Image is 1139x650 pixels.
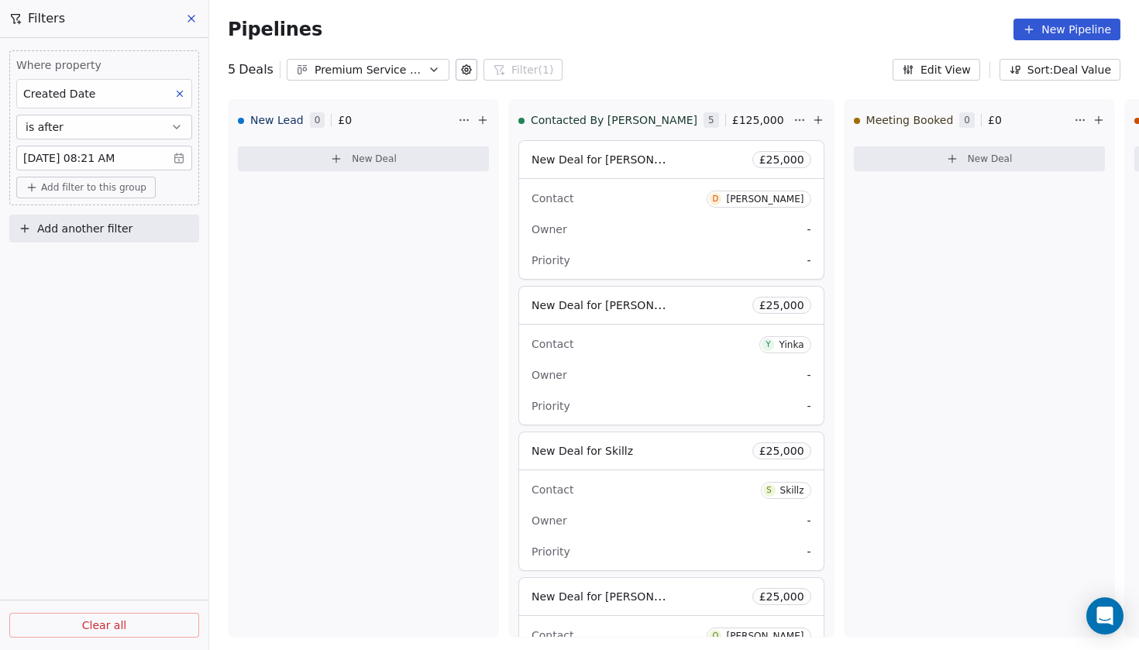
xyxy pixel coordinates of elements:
[1013,19,1120,40] button: New Pipeline
[726,194,803,205] div: [PERSON_NAME]
[238,100,455,140] div: New Lead0£0
[532,297,695,312] span: New Deal for [PERSON_NAME]
[239,60,274,79] span: Deals
[518,432,824,571] div: New Deal for Skillz£25,000ContactSSkillzOwner-Priority-
[532,152,695,167] span: New Deal for [PERSON_NAME]
[338,112,352,128] span: £ 0
[766,484,771,497] div: S
[228,60,274,79] div: 5
[988,112,1002,128] span: £ 0
[532,589,695,604] span: New Deal for [PERSON_NAME]
[23,150,115,166] span: [DATE] 08:21 AM
[532,400,570,412] span: Priority
[854,100,1071,140] div: Meeting Booked0£0
[807,398,811,414] span: -
[807,367,811,383] span: -
[713,193,719,205] div: D
[532,483,573,496] span: Contact
[704,112,719,128] span: 5
[968,153,1013,165] span: New Deal
[16,57,192,73] span: Where property
[532,369,567,381] span: Owner
[807,544,811,559] span: -
[532,223,567,236] span: Owner
[759,297,804,313] span: £ 25,000
[532,545,570,558] span: Priority
[37,221,132,237] span: Add another filter
[959,112,975,128] span: 0
[315,62,422,78] div: Premium Service Businesses
[250,112,304,128] span: New Lead
[82,617,126,634] span: Clear all
[310,112,325,128] span: 0
[893,59,980,81] button: Edit View
[23,88,95,100] span: Created Date
[1000,59,1120,81] button: Sort: Deal Value
[532,192,573,205] span: Contact
[532,254,570,267] span: Priority
[483,59,563,81] button: Filter(1)
[16,115,192,139] button: is after
[732,112,784,128] span: £ 125,000
[1086,597,1124,635] div: Open Intercom Messenger
[518,140,824,280] div: New Deal for [PERSON_NAME]£25,000ContactD[PERSON_NAME]Owner-Priority-
[779,339,803,350] div: Yinka
[28,9,65,28] span: Filters
[807,222,811,237] span: -
[759,443,804,459] span: £ 25,000
[228,19,322,40] span: Pipelines
[532,445,633,457] span: New Deal for Skillz
[759,589,804,604] span: £ 25,000
[726,631,803,641] div: [PERSON_NAME]
[807,513,811,528] span: -
[866,112,954,128] span: Meeting Booked
[854,146,1105,171] button: New Deal
[518,286,824,425] div: New Deal for [PERSON_NAME]£25,000ContactYYinkaOwner-Priority-
[713,630,719,642] div: O
[238,146,489,171] button: New Deal
[759,152,804,167] span: £ 25,000
[41,181,146,194] span: Add filter to this group
[532,629,573,641] span: Contact
[518,100,790,140] div: Contacted By [PERSON_NAME]5£125,000
[532,514,567,527] span: Owner
[531,112,697,128] span: Contacted By [PERSON_NAME]
[532,338,573,350] span: Contact
[807,253,811,268] span: -
[9,613,199,638] button: Clear all
[780,485,804,496] div: Skillz
[26,119,64,135] span: is after
[766,339,770,351] div: Y
[352,153,397,165] span: New Deal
